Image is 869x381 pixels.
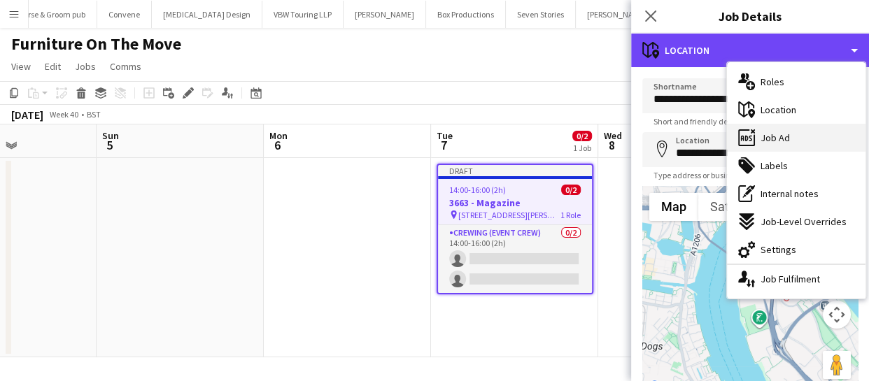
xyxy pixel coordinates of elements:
[438,165,592,176] div: Draft
[576,1,658,28] button: [PERSON_NAME]
[45,60,61,73] span: Edit
[152,1,262,28] button: [MEDICAL_DATA] Design
[649,193,698,221] button: Show street map
[344,1,426,28] button: [PERSON_NAME]
[7,1,97,28] button: Horse & Groom pub
[602,137,622,153] span: 8
[69,57,101,76] a: Jobs
[434,137,453,153] span: 7
[761,159,788,172] span: Labels
[573,143,591,153] div: 1 Job
[11,60,31,73] span: View
[449,185,506,195] span: 14:00-16:00 (2h)
[561,185,581,195] span: 0/2
[604,129,622,142] span: Wed
[823,301,851,329] button: Map camera controls
[437,129,453,142] span: Tue
[104,57,147,76] a: Comms
[761,131,790,144] span: Job Ad
[698,193,768,221] button: Show satellite imagery
[438,225,592,293] app-card-role: Crewing (Event Crew)0/214:00-16:00 (2h)
[727,265,866,293] div: Job Fulfilment
[761,187,819,200] span: Internal notes
[823,351,851,379] button: Drag Pegman onto the map to open Street View
[631,7,869,25] h3: Job Details
[761,103,796,116] span: Location
[75,60,96,73] span: Jobs
[46,109,81,120] span: Week 40
[506,1,576,28] button: Seven Stories
[761,215,847,228] span: Job-Level Overrides
[642,116,770,127] span: Short and friendly description
[642,170,776,180] span: Type address or business name
[6,57,36,76] a: View
[39,57,66,76] a: Edit
[438,196,592,209] h3: 3663 - Magazine
[97,1,152,28] button: Convene
[267,137,288,153] span: 6
[426,1,506,28] button: Box Productions
[110,60,141,73] span: Comms
[269,129,288,142] span: Mon
[87,109,101,120] div: BST
[102,129,119,142] span: Sun
[262,1,344,28] button: VBW Touring LLP
[100,137,119,153] span: 5
[437,164,593,294] app-job-card: Draft14:00-16:00 (2h)0/23663 - Magazine [STREET_ADDRESS][PERSON_NAME]1 RoleCrewing (Event Crew)0/...
[560,210,581,220] span: 1 Role
[11,34,181,55] h1: Furniture On The Move
[572,131,592,141] span: 0/2
[11,108,43,122] div: [DATE]
[761,243,796,256] span: Settings
[631,34,869,67] div: Location
[761,76,784,88] span: Roles
[458,210,560,220] span: [STREET_ADDRESS][PERSON_NAME]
